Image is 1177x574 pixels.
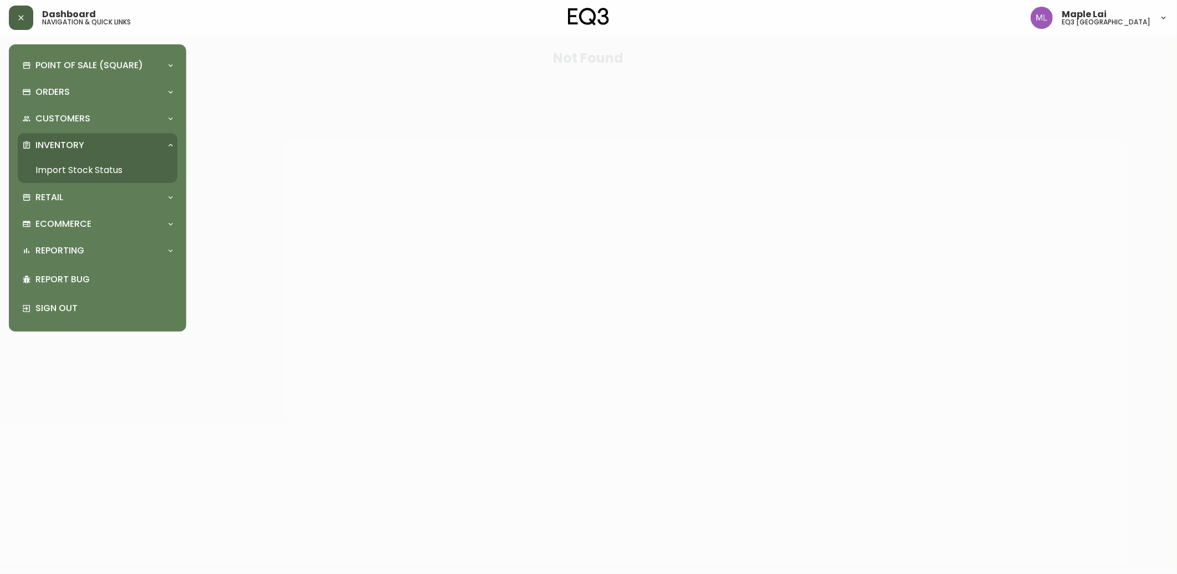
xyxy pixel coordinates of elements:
p: Point of Sale (Square) [35,59,143,72]
p: Retail [35,191,63,204]
p: Orders [35,86,70,98]
span: Maple Lai [1062,10,1107,19]
div: Customers [18,106,177,131]
p: Reporting [35,245,84,257]
span: Dashboard [42,10,96,19]
p: Sign Out [35,302,173,314]
div: Inventory [18,133,177,158]
div: Reporting [18,238,177,263]
img: logo [568,8,609,26]
div: Orders [18,80,177,104]
div: Retail [18,185,177,210]
h5: navigation & quick links [42,19,131,26]
h5: eq3 [GEOGRAPHIC_DATA] [1062,19,1150,26]
div: Report Bug [18,265,177,294]
div: Point of Sale (Square) [18,53,177,78]
div: Ecommerce [18,212,177,236]
a: Import Stock Status [18,158,177,183]
p: Ecommerce [35,218,91,230]
p: Customers [35,113,90,125]
p: Inventory [35,139,84,151]
img: 61e28cffcf8cc9f4e300d877dd684943 [1031,7,1053,29]
p: Report Bug [35,273,173,286]
div: Sign Out [18,294,177,323]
